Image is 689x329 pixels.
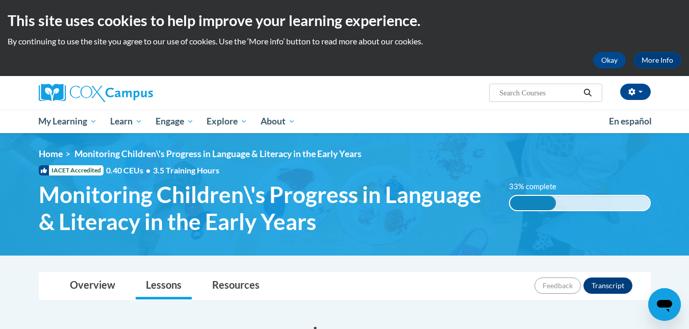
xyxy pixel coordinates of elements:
a: Lessons [136,272,192,299]
span: My Learning [38,115,97,128]
span: 0.40 CEUs [106,165,153,176]
span: Learn [110,115,142,128]
p: By continuing to use the site you agree to our use of cookies. Use the ‘More info’ button to read... [8,36,681,47]
a: Home [39,148,63,159]
span: Engage [156,115,194,128]
button: Account Settings [620,84,651,100]
a: Engage [149,110,200,133]
span: Explore [207,115,247,128]
span: • [146,165,150,175]
a: Overview [60,272,125,299]
label: 33% complete [509,181,568,192]
button: Search [580,87,595,99]
a: Learn [104,110,149,133]
button: Okay [593,52,626,68]
iframe: Button to launch messaging window [648,288,681,321]
a: Explore [200,110,254,133]
a: Resources [202,272,270,299]
button: Transcript [583,277,632,294]
a: About [254,110,302,133]
span: Monitoring Children\'s Progress in Language & Literacy in the Early Years [39,181,494,235]
span: En español [609,116,652,126]
a: My Learning [32,110,104,133]
span: IACET Accredited [39,165,104,175]
h2: This site uses cookies to help improve your learning experience. [8,10,681,31]
div: Main menu [23,110,666,133]
a: Cox Campus [39,84,233,102]
span: Monitoring Children\'s Progress in Language & Literacy in the Early Years [74,148,362,159]
button: Feedback [534,277,581,294]
img: Cox Campus [39,84,153,102]
a: En español [602,111,658,132]
span: 3.5 Training Hours [153,165,219,175]
input: Search Courses [498,87,580,99]
a: More Info [633,52,681,68]
span: About [261,115,295,128]
div: 33% complete [510,196,556,210]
